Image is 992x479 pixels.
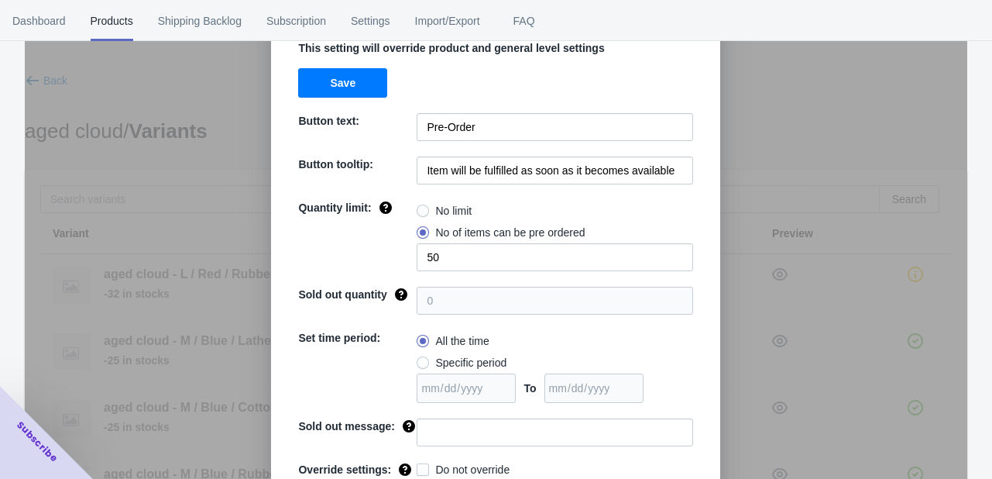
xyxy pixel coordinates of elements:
[435,203,472,219] span: No limit
[298,42,604,54] span: This setting will override product and general level settings
[266,1,326,41] span: Subscription
[298,420,394,432] span: Sold out message:
[298,332,380,344] span: Set time period:
[415,1,480,41] span: Import/Export
[435,355,506,370] span: Specific period
[523,382,536,395] span: To
[298,115,359,127] span: Button text:
[298,463,391,476] span: Override settings:
[505,1,544,41] span: FAQ
[91,1,133,41] span: Products
[330,77,355,89] span: Save
[298,202,371,214] span: Quantity limit:
[158,1,242,41] span: Shipping Backlog
[435,333,489,349] span: All the time
[351,1,390,41] span: Settings
[435,225,585,240] span: No of items can be pre ordered
[14,419,60,465] span: Subscribe
[19,67,74,95] button: Back
[298,68,387,98] button: Save
[435,462,510,477] span: Do not override
[12,1,66,41] span: Dashboard
[298,158,372,171] span: Button tooltip:
[298,288,386,301] span: Sold out quantity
